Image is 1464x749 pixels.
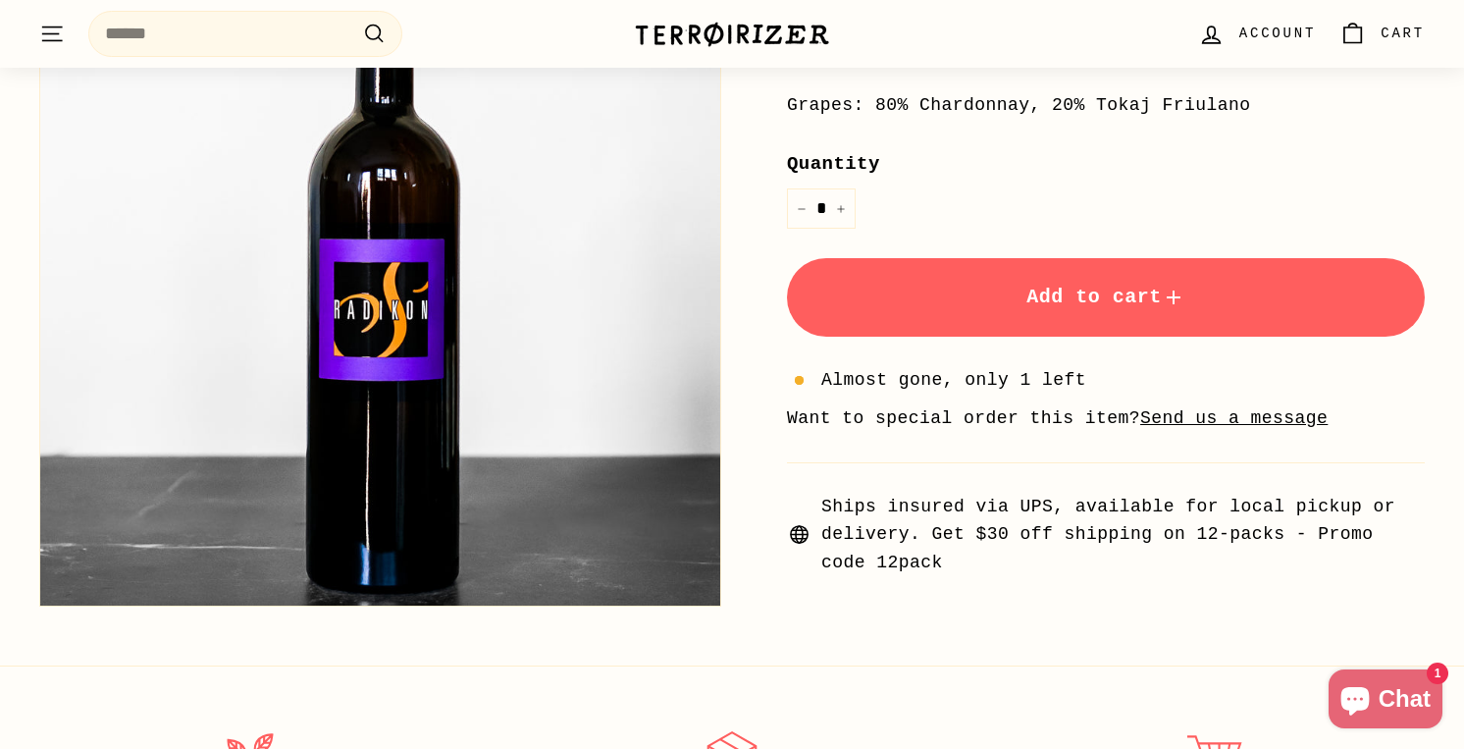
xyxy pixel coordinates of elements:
[1323,669,1448,733] inbox-online-store-chat: Shopify online store chat
[1381,23,1425,44] span: Cart
[1239,23,1316,44] span: Account
[787,188,856,229] input: quantity
[1026,286,1185,308] span: Add to cart
[787,404,1425,433] li: Want to special order this item?
[821,493,1425,577] span: Ships insured via UPS, available for local pickup or delivery. Get $30 off shipping on 12-packs -...
[1140,408,1328,428] a: Send us a message
[787,188,816,229] button: Reduce item quantity by one
[1328,5,1437,63] a: Cart
[826,188,856,229] button: Increase item quantity by one
[787,258,1425,337] button: Add to cart
[821,366,1086,395] span: Almost gone, only 1 left
[1186,5,1328,63] a: Account
[787,91,1425,120] div: Grapes: 80% Chardonnay, 20% Tokaj Friulano
[787,149,1425,179] label: Quantity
